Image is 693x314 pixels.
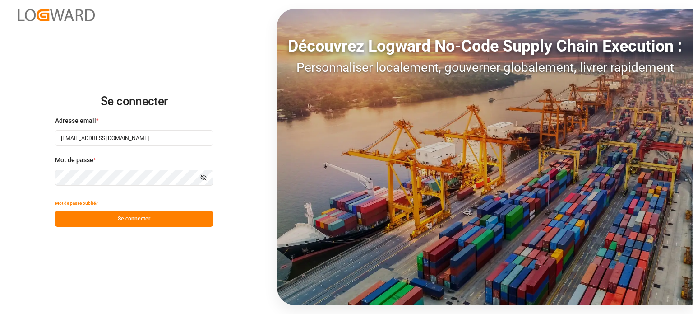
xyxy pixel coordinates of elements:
[55,156,93,164] font: Mot de passe
[296,60,674,75] font: Personnaliser localement, gouverner globalement, livrer rapidement
[55,130,213,146] input: Entrez votre email
[101,94,167,108] font: Se connecter
[55,117,96,124] font: Adresse email
[118,216,150,222] font: Se connecter
[55,201,98,206] font: Mot de passe oublié?
[55,211,213,227] button: Se connecter
[288,37,682,56] font: Découvrez Logward No-Code Supply Chain Execution :
[55,195,98,211] button: Mot de passe oublié?
[18,9,95,21] img: Logward_new_orange.png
